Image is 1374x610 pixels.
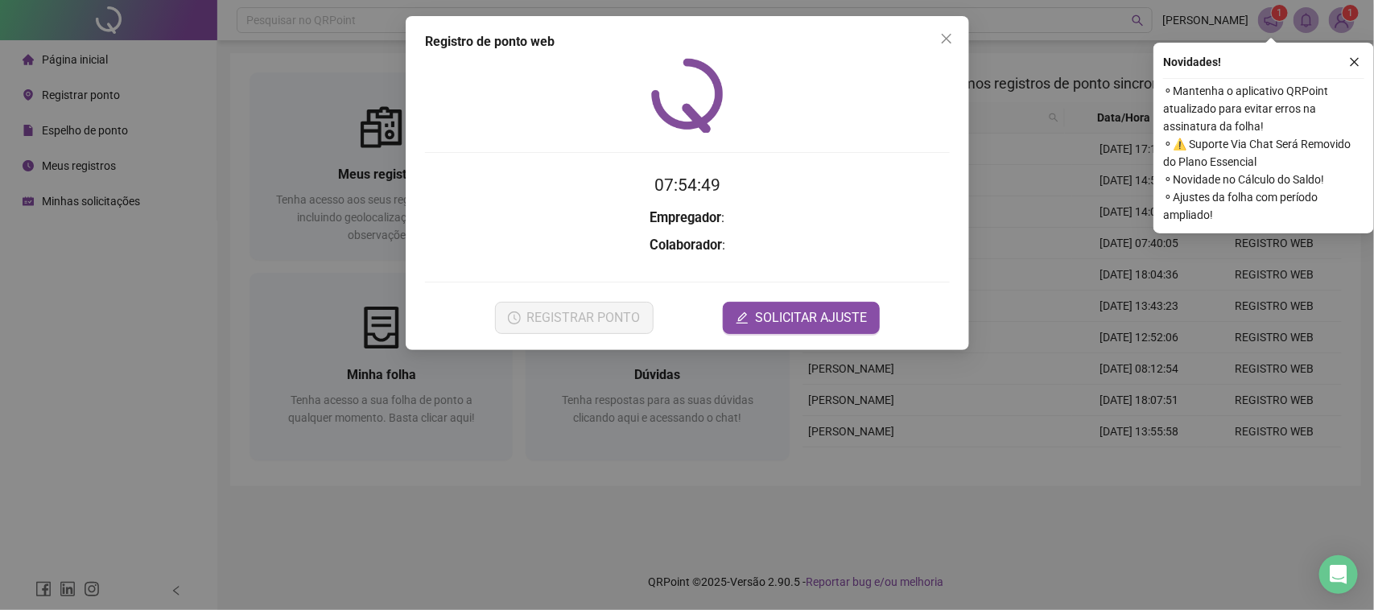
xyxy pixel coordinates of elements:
h3: : [425,235,950,256]
span: close [940,32,953,45]
strong: Empregador [650,210,721,225]
button: editSOLICITAR AJUSTE [723,302,880,334]
div: Registro de ponto web [425,32,950,52]
span: edit [736,311,749,324]
img: QRPoint [651,58,724,133]
div: Open Intercom Messenger [1319,555,1358,594]
span: ⚬ Ajustes da folha com período ampliado! [1163,188,1364,224]
span: Novidades ! [1163,53,1221,71]
button: REGISTRAR PONTO [494,302,653,334]
button: Close [934,26,959,52]
span: ⚬ Novidade no Cálculo do Saldo! [1163,171,1364,188]
span: SOLICITAR AJUSTE [755,308,867,328]
span: ⚬ Mantenha o aplicativo QRPoint atualizado para evitar erros na assinatura da folha! [1163,82,1364,135]
time: 07:54:49 [654,175,720,195]
h3: : [425,208,950,229]
span: close [1349,56,1360,68]
strong: Colaborador [650,237,722,253]
span: ⚬ ⚠️ Suporte Via Chat Será Removido do Plano Essencial [1163,135,1364,171]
